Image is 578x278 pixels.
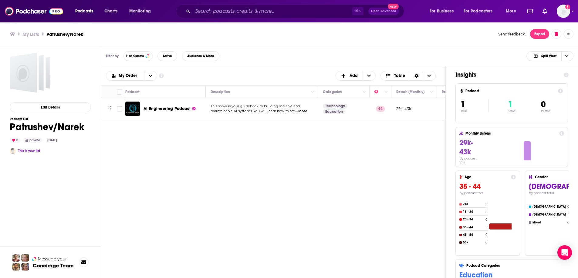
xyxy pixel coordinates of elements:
span: maintainable AI systems. You will learn how to arc [211,109,295,113]
h4: 1 [568,213,570,216]
div: 0 [10,138,21,143]
img: User Profile [557,5,570,18]
a: Show notifications dropdown [540,6,549,16]
span: Active [163,54,172,58]
svg: Add a profile image [565,5,570,9]
h4: 45 - 54 [463,233,484,237]
button: Edit Details [10,102,91,112]
img: Sydney Profile [12,254,20,262]
span: 29k-43k [459,138,473,156]
span: AI Engineering Podcast [144,106,191,111]
h2: Choose List sort [106,71,157,81]
span: Toggle select row [117,106,122,112]
h4: [DEMOGRAPHIC_DATA] [532,213,567,216]
h4: 35 - 44 [463,226,485,229]
button: open menu [71,6,101,16]
p: Active [508,109,515,112]
span: Patrushev/Narek [10,53,50,93]
div: private [23,138,42,143]
span: Audience & More [187,54,214,58]
span: For Business [430,7,454,15]
p: Inactive [541,109,550,112]
h3: Patrushev/Narek [46,31,83,37]
h4: Podcast Categories [466,263,578,268]
h4: Monthly Listens [465,131,556,136]
span: For Podcasters [464,7,493,15]
h3: Concierge Team [33,263,74,269]
div: Podcast [125,88,140,95]
p: 64 [376,106,385,112]
button: Column Actions [361,88,368,95]
a: Charts [100,6,121,16]
span: 1 [508,99,512,109]
span: 0 [541,99,546,109]
h4: 0 [485,210,488,214]
h4: By podcast total [459,156,484,164]
button: Audience & More [182,51,219,61]
button: Choose View [380,71,436,81]
h3: My Lists [22,31,39,37]
div: Open Intercom Messenger [557,245,572,260]
button: Column Actions [383,88,390,95]
span: My Order [119,74,139,78]
input: Search podcasts, credits, & more... [193,6,352,16]
span: Message your [38,256,67,262]
div: Search podcasts, credits, & more... [182,4,410,18]
h4: Mixed [532,221,566,224]
img: AI Engineering Podcast [125,102,140,116]
h3: Podcast List [10,117,84,121]
button: Choose View [526,51,573,61]
button: Send feedback. [496,32,528,37]
span: Logged in as Ruth_Nebius [557,5,570,18]
h4: 0 [485,202,488,206]
button: open menu [425,6,461,16]
img: Jules Profile [21,254,29,262]
span: More [506,7,516,15]
div: Sort Direction [410,71,423,80]
button: open menu [460,6,502,16]
button: Export [530,29,549,39]
span: Podcasts [75,7,93,15]
h4: 0 [485,218,488,222]
h4: 0 [567,220,570,224]
a: Show additional information [159,73,164,79]
button: Column Actions [309,88,316,95]
span: Monitoring [129,7,151,15]
a: Education [323,109,346,114]
img: |Ruth [10,148,16,154]
span: Charts [104,7,117,15]
h4: 55+ [463,241,484,244]
p: 29k-43k [396,106,411,111]
a: Show notifications dropdown [525,6,535,16]
button: Open AdvancedNew [368,8,399,15]
button: Column Actions [428,88,435,95]
button: Active [157,51,177,61]
h4: 25 - 34 [463,218,484,221]
p: __ [442,106,453,111]
img: Jon Profile [12,263,20,271]
span: 1 [461,99,465,109]
button: Show profile menu [557,5,570,18]
button: open menu [502,6,524,16]
button: open menu [125,6,159,16]
img: Barbara Profile [21,263,29,271]
button: Has Guests [123,51,153,61]
h3: Filter by [106,54,119,58]
button: open menu [144,71,157,80]
button: open menu [106,74,144,78]
h4: 0 [485,233,488,237]
a: Technology [323,104,347,109]
div: [DATE] [45,138,59,143]
h1: Insights [455,71,559,79]
button: + Add [336,71,376,81]
img: Podchaser - Follow, Share and Rate Podcasts [5,5,63,17]
h1: Patrushev/Narek [10,121,84,133]
p: Total [461,109,488,112]
span: ...More [295,109,307,114]
button: Show More Button [564,29,573,39]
